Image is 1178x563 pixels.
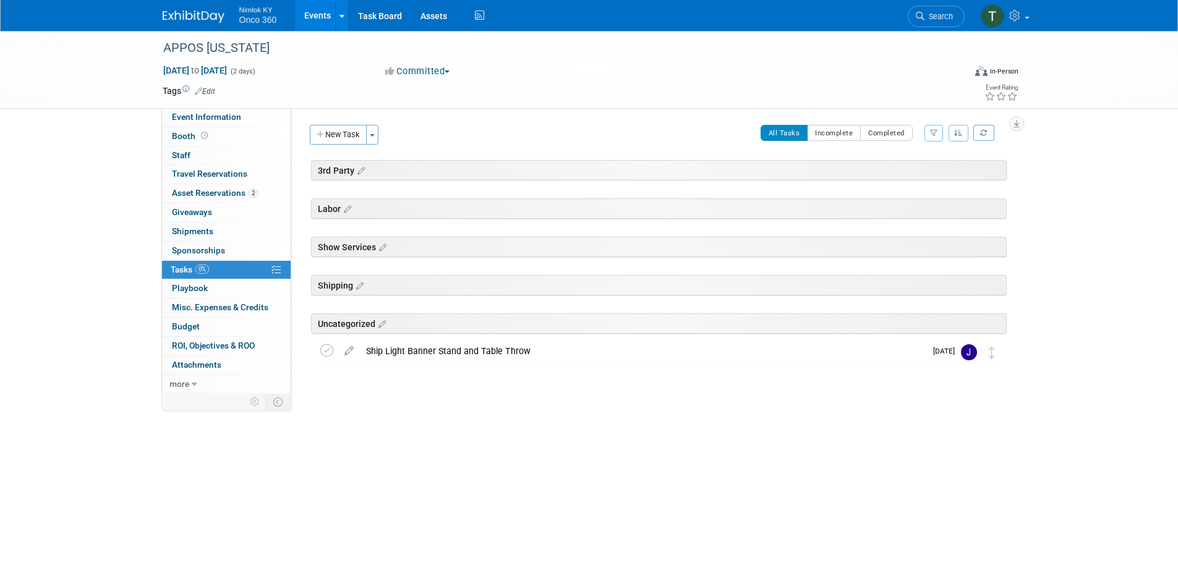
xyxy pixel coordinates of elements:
[989,347,995,358] i: Move task
[933,347,961,355] span: [DATE]
[162,127,291,146] a: Booth
[239,15,277,25] span: Onco 360
[311,198,1007,219] div: Labor
[172,112,241,122] span: Event Information
[989,67,1018,76] div: In-Person
[162,261,291,279] a: Tasks0%
[172,341,255,350] span: ROI, Objectives & ROO
[249,188,258,198] span: 2
[311,160,1007,180] div: 3rd Party
[162,375,291,394] a: more
[984,85,1018,91] div: Event Rating
[172,226,213,236] span: Shipments
[162,356,291,375] a: Attachments
[860,125,913,141] button: Completed
[162,184,291,203] a: Asset Reservations2
[172,207,212,217] span: Giveaways
[195,265,209,274] span: 0%
[162,318,291,336] a: Budget
[169,379,189,389] span: more
[360,341,926,362] div: Ship Light Banner Stand and Table Throw
[163,11,224,23] img: ExhibitDay
[761,125,808,141] button: All Tasks
[924,12,953,21] span: Search
[341,202,351,214] a: Edit sections
[807,125,861,141] button: Incomplete
[311,275,1007,295] div: Shipping
[229,67,255,75] span: (2 days)
[239,2,277,15] span: Nimlok KY
[311,237,1007,257] div: Show Services
[162,203,291,222] a: Giveaways
[162,222,291,241] a: Shipments
[172,283,208,293] span: Playbook
[162,337,291,355] a: ROI, Objectives & ROO
[892,64,1019,83] div: Event Format
[163,85,215,97] td: Tags
[171,265,209,274] span: Tasks
[162,146,291,165] a: Staff
[244,394,266,410] td: Personalize Event Tab Strip
[162,108,291,127] a: Event Information
[172,188,258,198] span: Asset Reservations
[353,279,364,291] a: Edit sections
[310,125,367,145] button: New Task
[162,165,291,184] a: Travel Reservations
[162,298,291,317] a: Misc. Expenses & Credits
[338,345,360,357] a: edit
[375,317,386,329] a: Edit sections
[159,37,946,59] div: APPOS [US_STATE]
[311,313,1007,334] div: Uncategorized
[381,65,455,78] button: Committed
[961,344,977,360] img: Jamie Dunn
[198,131,210,140] span: Booth not reserved yet
[908,6,965,27] a: Search
[172,302,268,312] span: Misc. Expenses & Credits
[172,169,247,179] span: Travel Reservations
[162,279,291,298] a: Playbook
[172,131,210,141] span: Booth
[172,360,221,370] span: Attachments
[376,240,386,253] a: Edit sections
[354,164,365,176] a: Edit sections
[975,66,988,76] img: Format-Inperson.png
[172,321,200,331] span: Budget
[973,125,994,141] a: Refresh
[981,4,1004,28] img: Tim Bugaile
[189,66,201,75] span: to
[172,150,190,160] span: Staff
[172,245,225,255] span: Sponsorships
[163,65,228,76] span: [DATE] [DATE]
[162,242,291,260] a: Sponsorships
[195,87,215,96] a: Edit
[265,394,291,410] td: Toggle Event Tabs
